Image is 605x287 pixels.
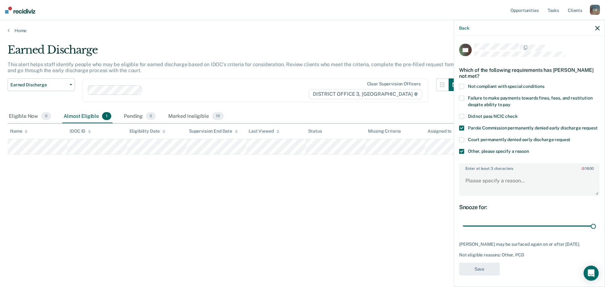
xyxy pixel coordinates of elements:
div: Which of the following requirements has [PERSON_NAME] not met? [459,62,600,84]
span: 1 [102,112,111,120]
div: [PERSON_NAME] may be surfaced again on or after [DATE]. [459,242,600,247]
span: 0 [582,166,584,171]
span: Did not pass NCIC check [468,114,518,119]
span: Parole Commission permanently denied early discharge request [468,125,598,130]
div: Assigned to [428,129,457,134]
span: / 1600 [582,166,593,171]
span: Not compliant with special conditions [468,84,544,89]
span: Earned Discharge [10,82,67,88]
div: IDOC ID [70,129,91,134]
div: Eligibility Date [130,129,166,134]
button: Save [459,262,500,275]
label: Enter at least 3 characters [460,164,599,171]
div: Supervision End Date [189,129,238,134]
span: Court permanently denied early discharge request [468,137,570,142]
span: 0 [146,112,156,120]
div: Open Intercom Messenger [584,266,599,281]
div: Clear supervision officers [367,81,421,87]
div: C A [590,5,600,15]
div: Not eligible reasons: Other, PCD [459,252,600,258]
a: Home [8,28,597,33]
div: Pending [123,110,157,123]
div: Name [10,129,28,134]
div: Last Viewed [249,129,279,134]
div: Eligible Now [8,110,52,123]
div: Marked Ineligible [167,110,225,123]
p: This alert helps staff identify people who may be eligible for earned discharge based on IDOC’s c... [8,61,457,73]
span: Failure to make payments towards fines, fees, and restitution despite ability to pay [468,95,592,107]
button: Back [459,25,469,31]
span: Other, please specify a reason [468,149,529,154]
div: Almost Eligible [62,110,112,123]
img: Recidiviz [5,7,35,14]
span: 19 [212,112,224,120]
div: Status [308,129,322,134]
div: Earned Discharge [8,43,461,61]
div: Snooze for: [459,204,600,210]
span: DISTRICT OFFICE 3, [GEOGRAPHIC_DATA] [309,89,422,99]
span: 0 [41,112,51,120]
div: Missing Criteria [368,129,401,134]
